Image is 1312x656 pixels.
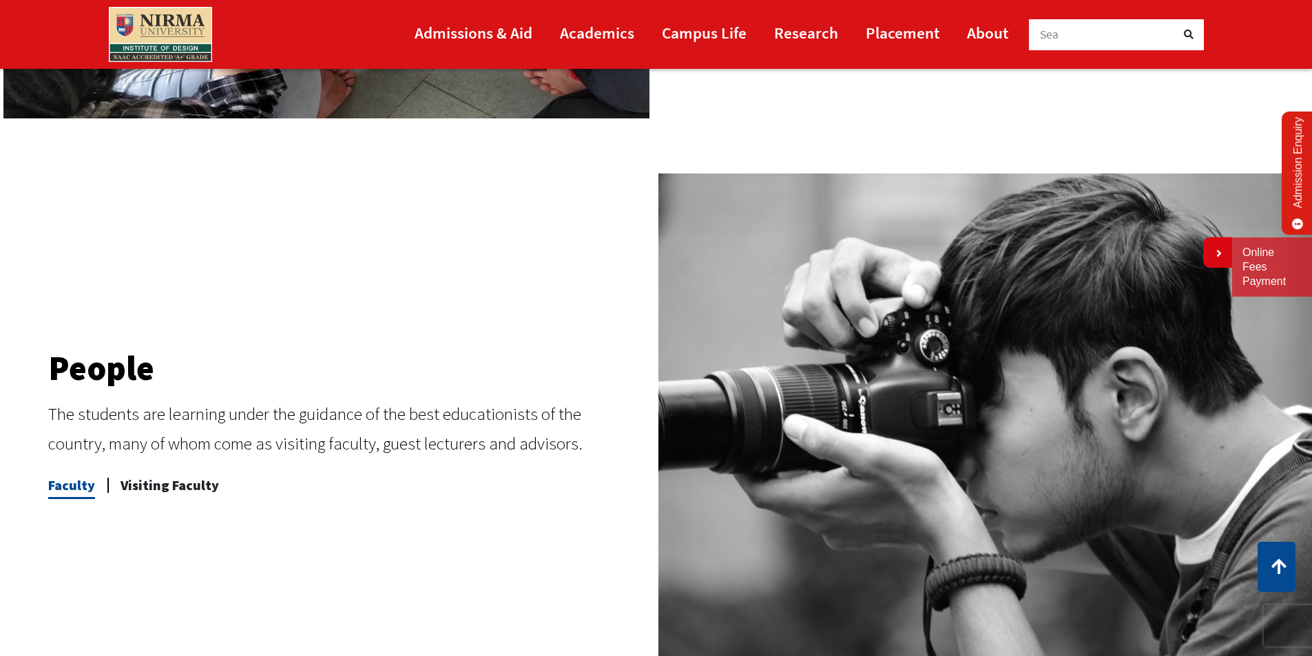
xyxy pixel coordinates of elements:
a: Academics [560,17,634,48]
a: Online Fees Payment [1242,246,1302,288]
a: Placement [866,17,939,48]
a: Research [774,17,838,48]
span: Sea [1040,27,1059,42]
a: Faculty [48,472,95,499]
a: Campus Life [662,17,747,48]
h2: People [48,351,636,385]
a: About [967,17,1008,48]
a: Visiting Faculty [121,472,219,499]
img: main_logo [109,7,212,62]
div: The students are learning under the guidance of the best educationists of the country, many of wh... [48,399,636,458]
a: Admissions & Aid [415,17,532,48]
